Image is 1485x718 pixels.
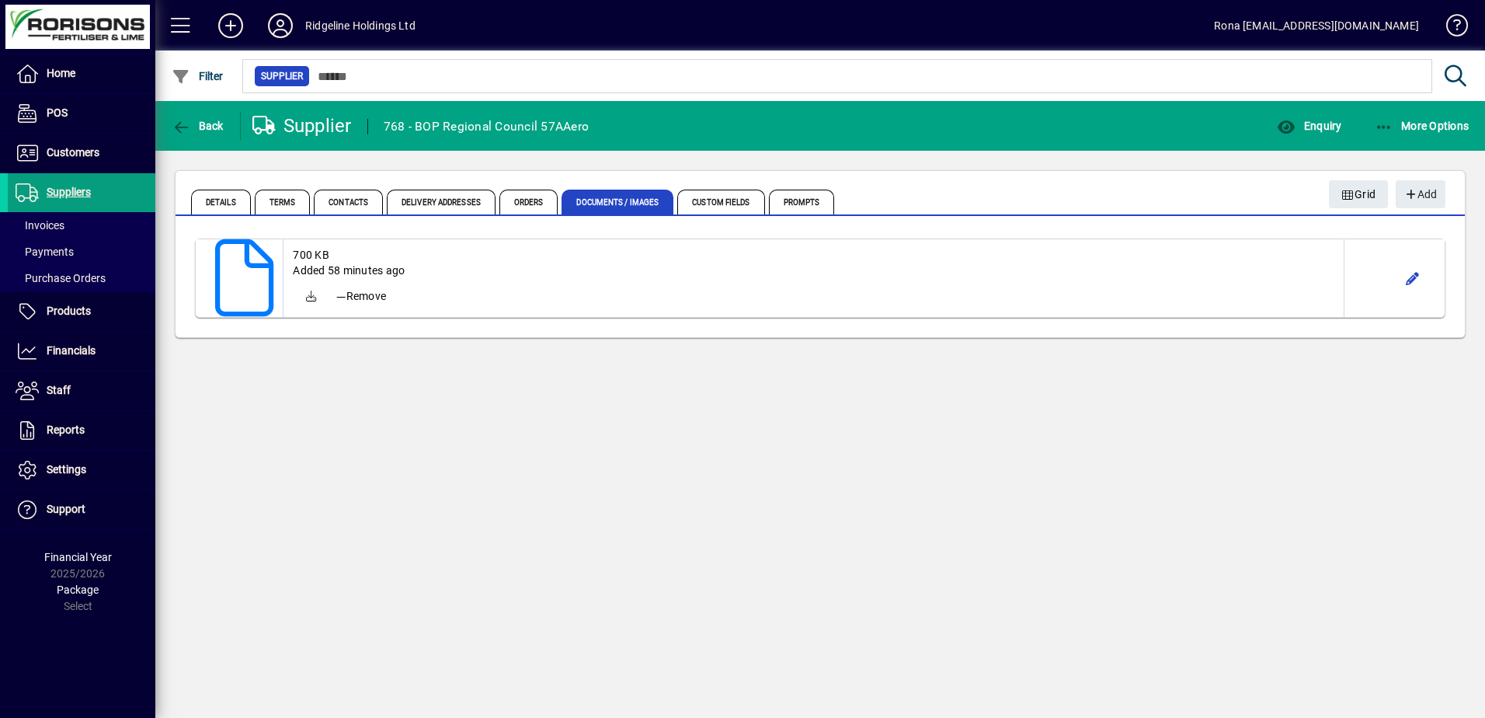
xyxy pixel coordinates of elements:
a: Purchase Orders [8,265,155,291]
a: Download [293,278,330,315]
span: Financial Year [44,551,112,563]
span: Suppliers [47,186,91,198]
a: Customers [8,134,155,173]
div: Supplier [252,113,352,138]
a: Reports [8,411,155,450]
span: Supplier [261,68,303,84]
button: Filter [168,62,228,90]
a: Financials [8,332,155,371]
a: POS [8,94,155,133]
button: Profile [256,12,305,40]
span: Home [47,67,75,79]
span: Products [47,305,91,317]
button: Add [206,12,256,40]
a: Home [8,54,155,93]
span: Settings [47,463,86,476]
button: Edit [1400,266,1425,291]
button: More Options [1371,112,1473,140]
span: Orders [499,190,558,214]
span: Add [1403,182,1437,207]
span: Back [172,120,224,132]
span: Customers [47,146,99,159]
div: 700 KB [293,247,1334,263]
span: Delivery Addresses [387,190,496,214]
span: POS [47,106,68,119]
a: Payments [8,239,155,265]
span: Invoices [16,219,64,232]
button: Enquiry [1273,112,1345,140]
span: Financials [47,344,96,357]
a: Knowledge Base [1435,3,1466,54]
span: More Options [1375,120,1469,132]
span: Enquiry [1277,120,1341,132]
a: Invoices [8,212,155,239]
div: 768 - BOP Regional Council 57AAero [384,114,589,139]
span: Staff [47,384,71,396]
span: Reports [47,423,85,436]
span: Package [57,584,99,596]
span: Terms [255,190,311,214]
span: Filter [172,70,224,82]
span: Purchase Orders [16,272,106,284]
span: Contacts [314,190,383,214]
a: Support [8,490,155,529]
span: Documents / Images [562,190,673,214]
button: Remove [330,282,392,310]
button: Grid [1329,180,1389,208]
span: Details [191,190,251,214]
button: Back [168,112,228,140]
app-page-header-button: Back [155,112,241,140]
span: Support [47,503,85,515]
span: Custom Fields [677,190,764,214]
button: Add [1396,180,1445,208]
div: Added 58 minutes ago [293,263,1334,278]
span: Prompts [769,190,835,214]
span: Grid [1341,182,1376,207]
span: Payments [16,246,74,258]
a: Products [8,292,155,331]
span: Remove [336,288,386,304]
a: Settings [8,451,155,490]
div: Rona [EMAIL_ADDRESS][DOMAIN_NAME] [1214,13,1419,38]
a: Staff [8,371,155,410]
div: Ridgeline Holdings Ltd [305,13,416,38]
